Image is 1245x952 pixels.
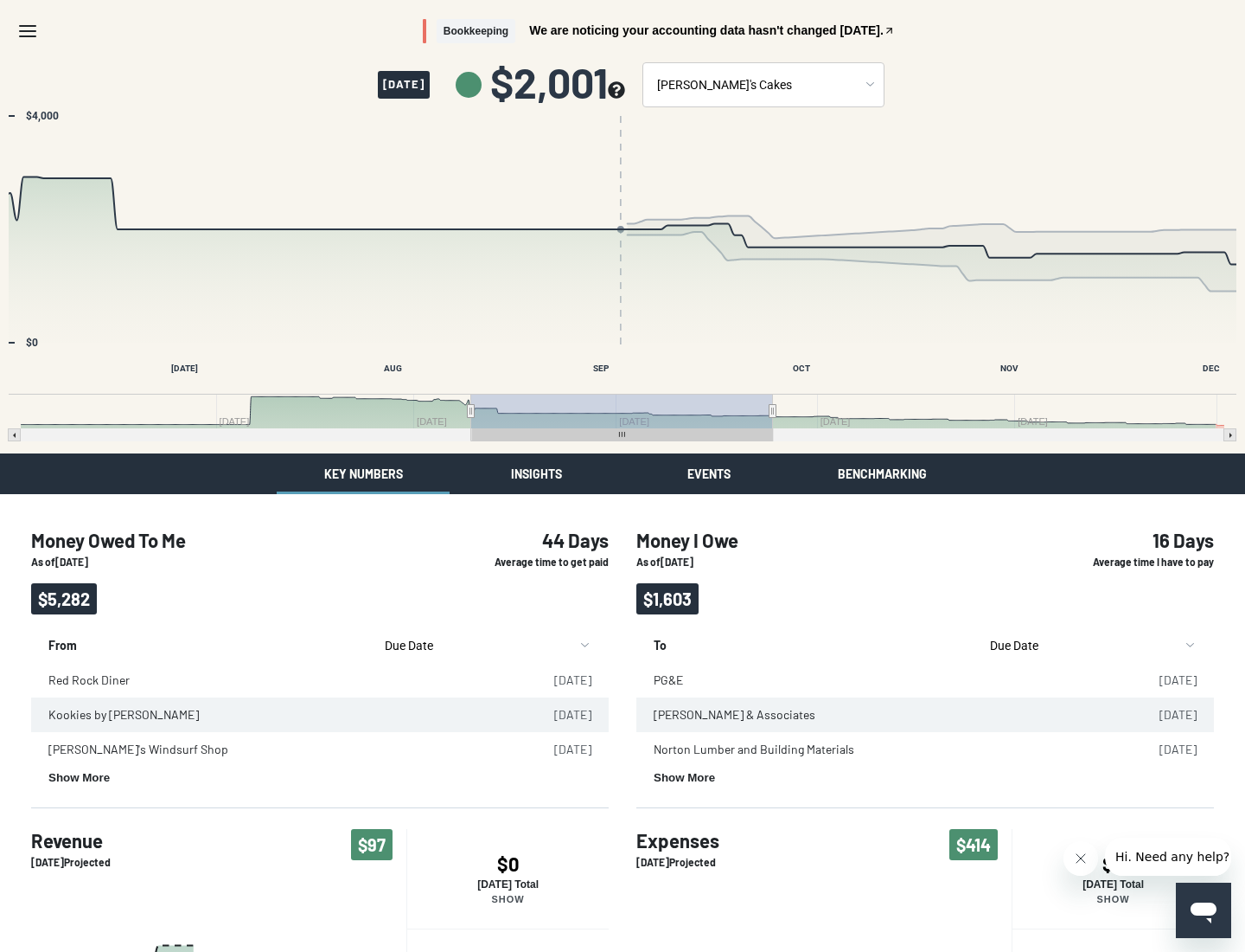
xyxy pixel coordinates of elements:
button: $0[DATE] TotalShow [1012,829,1214,929]
p: [DATE] Projected [31,855,111,870]
button: Show More [654,771,715,784]
td: Red Rock Diner [31,663,512,698]
text: DEC [1203,363,1220,373]
td: [DATE] [512,663,609,698]
span: $5,282 [31,583,97,614]
p: [DATE] Total [407,878,609,891]
td: [DATE] [512,698,609,732]
span: $2,001 [490,61,625,103]
button: Show More [48,771,110,784]
span: $1,603 [636,583,699,614]
span: We are noticing your accounting data hasn't changed [DATE]. [529,24,884,36]
h4: Money I Owe [636,529,998,551]
td: [PERSON_NAME]'s Windsurf Shop [31,732,512,767]
p: From [48,628,361,654]
h4: Revenue [31,829,111,852]
text: $4,000 [26,110,59,122]
h4: $0 [1012,852,1214,875]
text: NOV [1000,363,1018,373]
h4: Money Owed To Me [31,529,393,551]
button: sort by [983,628,1197,663]
text: $0 [26,337,38,349]
button: see more about your cashflow projection [608,81,625,101]
td: [PERSON_NAME] & Associates [636,698,1117,732]
td: Kookies by [PERSON_NAME] [31,698,512,732]
iframe: Message from company [1105,838,1231,876]
p: Average time I have to pay [1025,555,1214,569]
text: SEP [593,363,610,373]
td: PG&E [636,663,1117,698]
h4: 44 Days [420,529,609,551]
span: $97 [351,829,393,860]
button: BookkeepingWe are noticing your accounting data hasn't changed [DATE]. [423,19,895,44]
p: As of [DATE] [636,555,998,569]
button: Benchmarking [795,453,968,494]
p: Show [1012,894,1214,904]
td: [DATE] [1117,698,1214,732]
p: [DATE] Projected [636,855,719,870]
button: Events [622,453,795,494]
text: AUG [384,363,402,373]
button: sort by [378,628,591,663]
td: [DATE] [1117,663,1214,698]
p: [DATE] Total [1012,878,1214,891]
button: $0[DATE] TotalShow [406,829,609,929]
p: To [654,628,966,654]
span: [DATE] [378,71,430,99]
iframe: Button to launch messaging window [1176,883,1231,938]
h4: 16 Days [1025,529,1214,551]
h4: Expenses [636,829,719,852]
td: [DATE] [512,732,609,767]
text: OCT [793,363,810,373]
text: [DATE] [171,363,198,373]
td: Norton Lumber and Building Materials [636,732,1117,767]
span: $414 [949,829,998,860]
button: Insights [450,453,622,494]
span: Bookkeeping [437,19,515,44]
p: Average time to get paid [420,555,609,569]
iframe: Close message [1063,841,1098,876]
h4: $0 [407,852,609,875]
svg: Menu [17,21,38,42]
td: [DATE] [1117,732,1214,767]
p: Show [407,894,609,904]
button: Key Numbers [277,453,450,494]
p: As of [DATE] [31,555,393,569]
